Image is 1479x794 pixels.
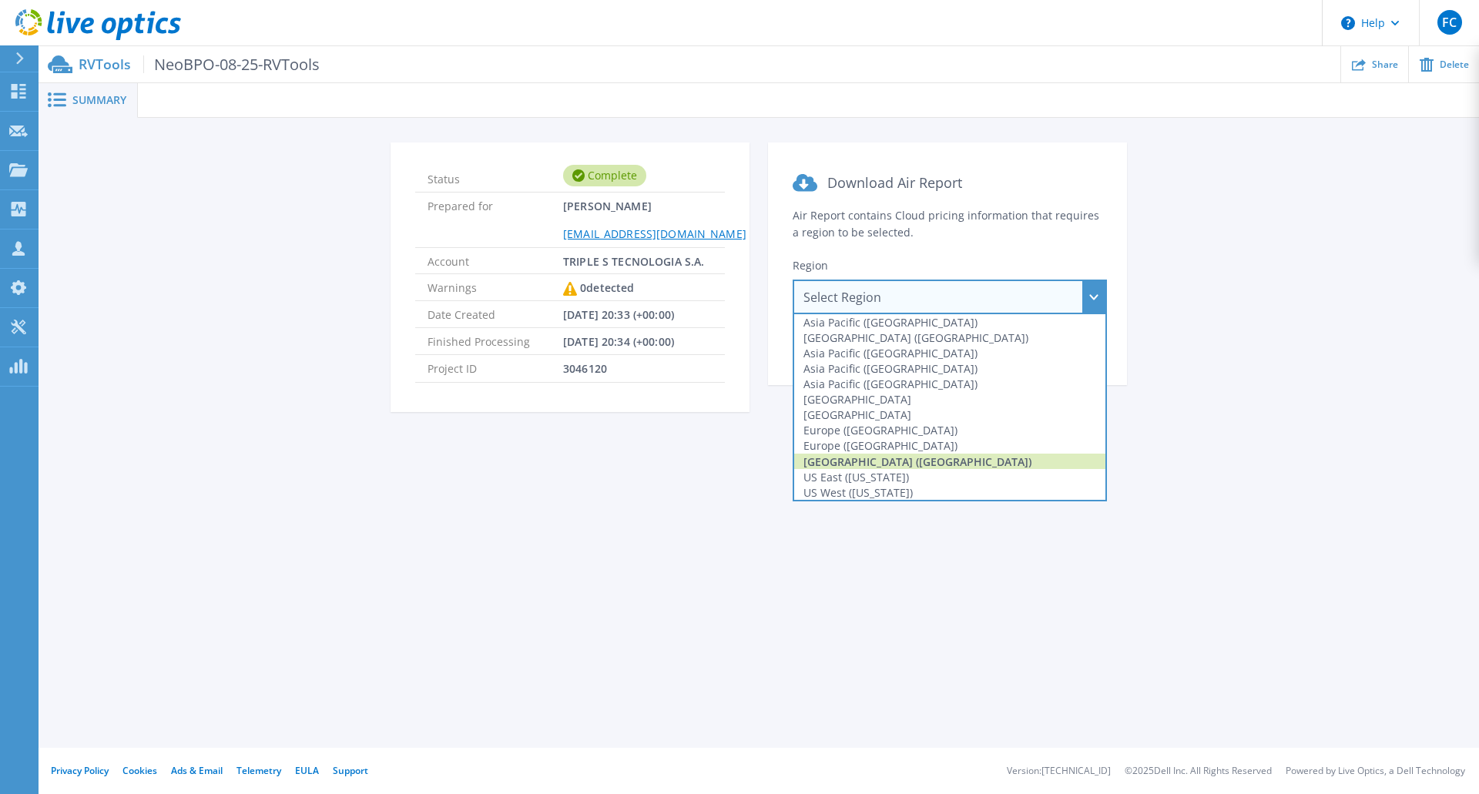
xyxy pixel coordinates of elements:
[428,193,563,246] span: Prepared for
[563,165,646,186] div: Complete
[122,764,157,777] a: Cookies
[428,274,563,300] span: Warnings
[143,55,320,73] span: NeoBPO-08-25-RVTools
[333,764,368,777] a: Support
[428,248,563,273] span: Account
[794,438,1105,454] div: Europe ([GEOGRAPHIC_DATA])
[794,377,1105,392] div: Asia Pacific ([GEOGRAPHIC_DATA])
[1125,766,1272,776] li: © 2025 Dell Inc. All Rights Reserved
[563,355,607,381] span: 3046120
[794,469,1105,484] div: US East ([US_STATE])
[794,361,1105,377] div: Asia Pacific ([GEOGRAPHIC_DATA])
[563,193,746,246] span: [PERSON_NAME]
[563,328,674,354] span: [DATE] 20:34 (+00:00)
[428,166,563,186] span: Status
[794,407,1105,423] div: [GEOGRAPHIC_DATA]
[79,55,320,73] p: RVTools
[793,280,1107,314] div: Select Region
[794,423,1105,438] div: Europe ([GEOGRAPHIC_DATA])
[1372,60,1398,69] span: Share
[794,330,1105,345] div: [GEOGRAPHIC_DATA] ([GEOGRAPHIC_DATA])
[1286,766,1465,776] li: Powered by Live Optics, a Dell Technology
[428,328,563,354] span: Finished Processing
[428,301,563,327] span: Date Created
[1442,16,1457,28] span: FC
[563,274,634,302] div: 0 detected
[563,301,674,327] span: [DATE] 20:33 (+00:00)
[563,226,746,241] a: [EMAIL_ADDRESS][DOMAIN_NAME]
[794,314,1105,330] div: Asia Pacific ([GEOGRAPHIC_DATA])
[295,764,319,777] a: EULA
[794,392,1105,407] div: [GEOGRAPHIC_DATA]
[794,345,1105,360] div: Asia Pacific ([GEOGRAPHIC_DATA])
[794,484,1105,500] div: US West ([US_STATE])
[1007,766,1111,776] li: Version: [TECHNICAL_ID]
[794,454,1105,469] div: [GEOGRAPHIC_DATA] ([GEOGRAPHIC_DATA])
[793,258,828,273] span: Region
[72,95,126,106] span: Summary
[51,764,109,777] a: Privacy Policy
[236,764,281,777] a: Telemetry
[793,208,1099,240] span: Air Report contains Cloud pricing information that requires a region to be selected.
[827,173,962,192] span: Download Air Report
[428,355,563,381] span: Project ID
[171,764,223,777] a: Ads & Email
[1440,60,1469,69] span: Delete
[563,248,704,273] span: TRIPLE S TECNOLOGIA S.A.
